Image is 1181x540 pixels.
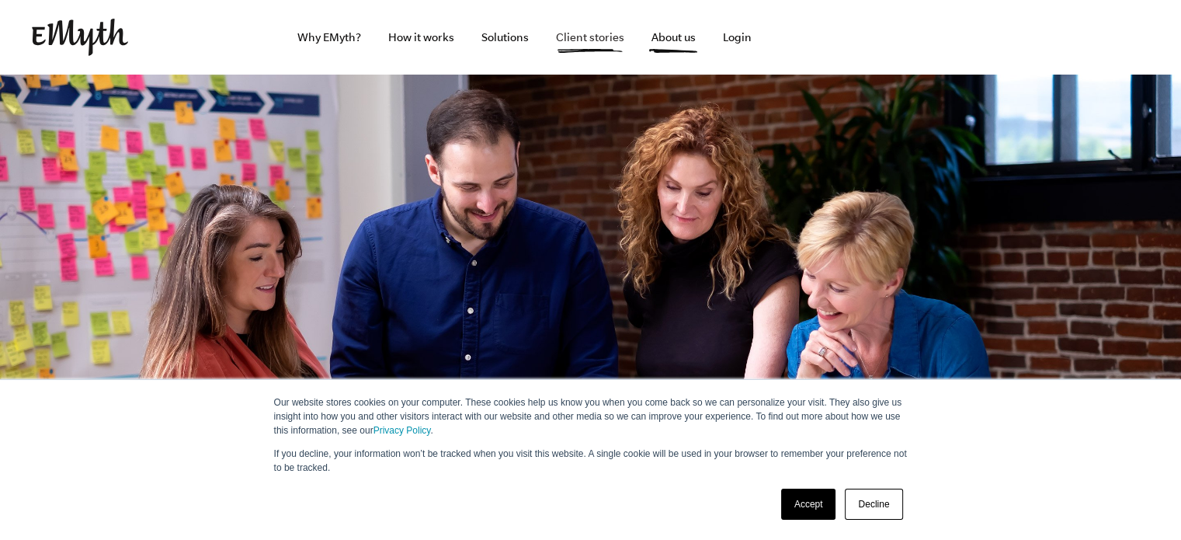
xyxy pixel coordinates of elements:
[373,425,431,436] a: Privacy Policy
[274,395,908,437] p: Our website stores cookies on your computer. These cookies help us know you when you come back so...
[32,19,128,56] img: EMyth
[845,489,902,520] a: Decline
[987,20,1150,54] iframe: Embedded CTA
[816,20,979,54] iframe: Embedded CTA
[274,447,908,475] p: If you decline, your information won’t be tracked when you visit this website. A single cookie wi...
[781,489,836,520] a: Accept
